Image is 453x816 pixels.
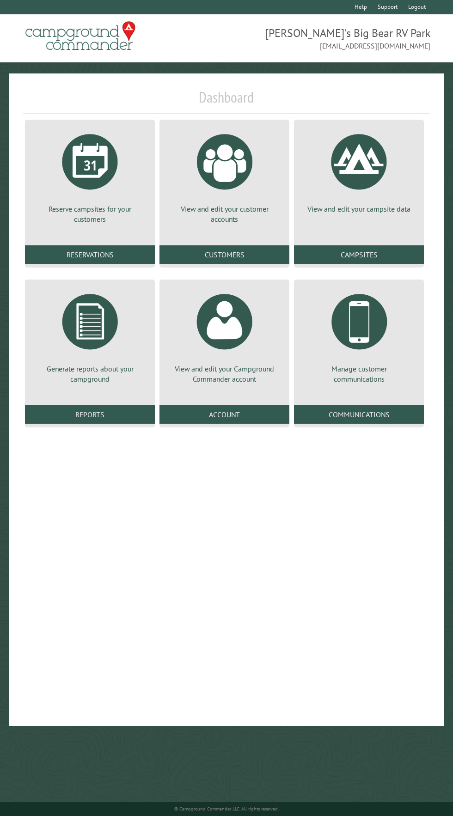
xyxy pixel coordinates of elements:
small: © Campground Commander LLC. All rights reserved. [174,806,279,812]
a: Generate reports about your campground [36,287,144,384]
p: Manage customer communications [305,364,413,384]
p: View and edit your customer accounts [171,204,278,225]
a: Manage customer communications [305,287,413,384]
p: Generate reports about your campground [36,364,144,384]
a: Account [159,405,289,424]
p: Reserve campsites for your customers [36,204,144,225]
a: View and edit your customer accounts [171,127,278,225]
a: Communications [294,405,424,424]
a: Customers [159,245,289,264]
a: Reservations [25,245,155,264]
a: Reports [25,405,155,424]
h1: Dashboard [23,88,430,114]
p: View and edit your Campground Commander account [171,364,278,384]
a: Reserve campsites for your customers [36,127,144,225]
p: View and edit your campsite data [305,204,413,214]
a: Campsites [294,245,424,264]
a: View and edit your Campground Commander account [171,287,278,384]
span: [PERSON_NAME]'s Big Bear RV Park [EMAIL_ADDRESS][DOMAIN_NAME] [226,25,430,51]
a: View and edit your campsite data [305,127,413,214]
img: Campground Commander [23,18,138,54]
